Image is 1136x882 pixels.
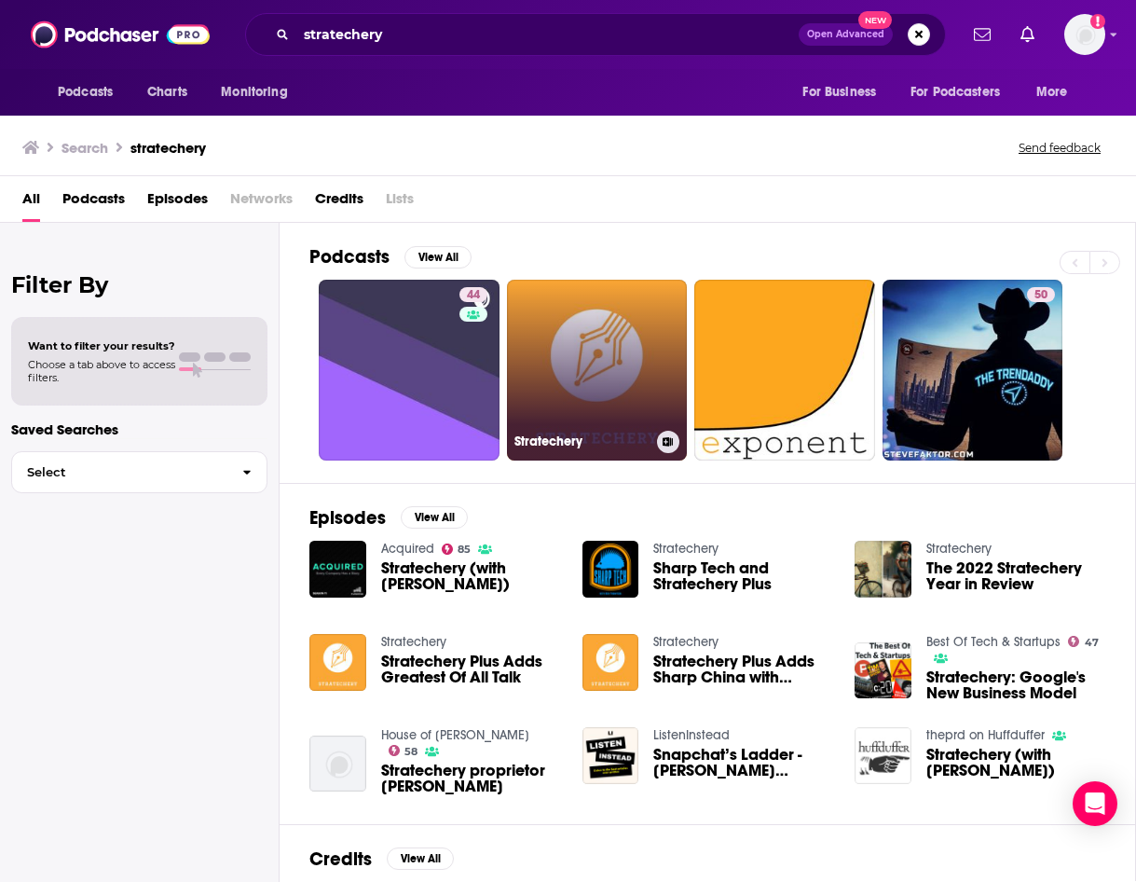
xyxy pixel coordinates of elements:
[1090,14,1105,29] svg: Add a profile image
[898,75,1027,110] button: open menu
[309,848,372,871] h2: Credits
[208,75,311,110] button: open menu
[381,727,529,743] a: House of Strauss
[135,75,198,110] a: Charts
[309,736,366,792] a: Stratechery proprietor Ben Thompson
[582,634,639,691] img: Stratechery Plus Adds Sharp China with Sinocism's Bill Bishop
[296,20,799,49] input: Search podcasts, credits, & more...
[28,358,175,384] span: Choose a tab above to access filters.
[1027,287,1055,302] a: 50
[653,747,832,779] a: Snapchat’s Ladder - Ben Thompson (Stratechery)
[1064,14,1105,55] button: Show profile menu
[31,17,210,52] img: Podchaser - Follow, Share and Rate Podcasts
[230,184,293,222] span: Networks
[309,506,386,530] h2: Episodes
[309,245,472,269] a: PodcastsView All
[309,541,366,598] img: Stratechery (with Ben Thompson)
[45,75,137,110] button: open menu
[1036,79,1068,105] span: More
[381,654,560,685] a: Stratechery Plus Adds Greatest Of All Talk
[910,79,1000,105] span: For Podcasters
[582,727,639,784] img: Snapchat’s Ladder - Ben Thompson (Stratechery)
[802,79,876,105] span: For Business
[926,541,992,557] a: Stratechery
[11,451,267,493] button: Select
[789,75,899,110] button: open menu
[389,745,418,756] a: 58
[458,545,471,554] span: 85
[381,763,560,794] span: Stratechery proprietor [PERSON_NAME]
[11,420,267,438] p: Saved Searches
[387,848,454,870] button: View All
[926,669,1105,701] a: Stratechery: Google's New Business Model
[309,634,366,691] img: Stratechery Plus Adds Greatest Of All Talk
[653,654,832,685] span: Stratechery Plus Adds Sharp China with Sinocism's [PERSON_NAME]
[653,560,832,592] a: Sharp Tech and Stratechery Plus
[245,13,946,56] div: Search podcasts, credits, & more...
[926,727,1045,743] a: theprd on Huffduffer
[926,747,1105,779] span: Stratechery (with [PERSON_NAME])
[381,560,560,592] a: Stratechery (with Ben Thompson)
[221,79,287,105] span: Monitoring
[926,634,1061,650] a: Best Of Tech & Startups
[147,79,187,105] span: Charts
[807,30,884,39] span: Open Advanced
[401,506,468,529] button: View All
[926,560,1105,592] a: The 2022 Stratechery Year in Review
[858,11,892,29] span: New
[319,280,500,461] a: 44
[855,642,911,699] img: Stratechery: Google's New Business Model
[855,727,911,784] img: Stratechery (with Ben Thompson)
[1023,75,1091,110] button: open menu
[514,434,650,449] h3: Stratechery
[309,848,454,871] a: CreditsView All
[147,184,208,222] a: Episodes
[1085,639,1099,647] span: 47
[404,748,417,756] span: 58
[62,184,125,222] a: Podcasts
[309,245,390,269] h2: Podcasts
[883,280,1063,461] a: 50
[62,139,108,157] h3: Search
[653,541,719,557] a: Stratechery
[381,560,560,592] span: Stratechery (with [PERSON_NAME])
[1064,14,1105,55] img: User Profile
[1013,19,1042,50] a: Show notifications dropdown
[386,184,414,222] span: Lists
[582,541,639,598] img: Sharp Tech and Stratechery Plus
[381,634,446,650] a: Stratechery
[381,541,434,557] a: Acquired
[28,339,175,352] span: Want to filter your results?
[315,184,363,222] a: Credits
[855,541,911,598] img: The 2022 Stratechery Year in Review
[404,246,472,269] button: View All
[1064,14,1105,55] span: Logged in as samanthawu
[799,23,893,46] button: Open AdvancedNew
[442,544,472,555] a: 85
[467,286,480,305] span: 44
[653,727,730,743] a: ListenInstead
[58,79,113,105] span: Podcasts
[459,287,487,302] a: 44
[507,280,688,461] a: Stratechery
[653,634,719,650] a: Stratechery
[653,654,832,685] a: Stratechery Plus Adds Sharp China with Sinocism's Bill Bishop
[1073,781,1117,826] div: Open Intercom Messenger
[381,763,560,794] a: Stratechery proprietor Ben Thompson
[1034,286,1047,305] span: 50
